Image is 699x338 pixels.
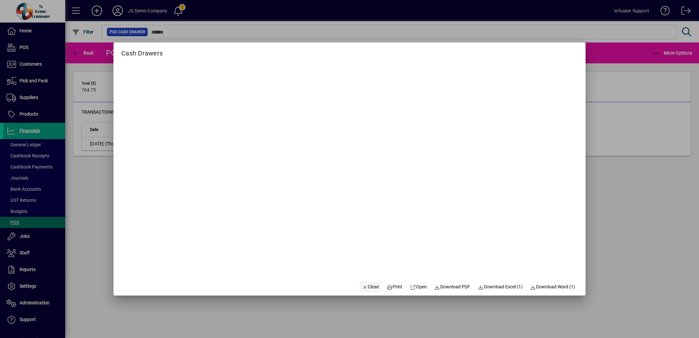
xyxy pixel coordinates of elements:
[387,283,402,290] span: Print
[408,281,429,293] a: Open
[435,283,470,290] span: Download PDF
[360,281,382,293] button: Close
[478,283,523,290] span: Download Excel (1)
[530,283,575,290] span: Download Word (1)
[113,42,171,58] h2: Cash Drawers
[475,281,525,293] button: Download Excel (1)
[362,283,379,290] span: Close
[410,283,427,290] span: Open
[432,281,473,293] a: Download PDF
[384,281,405,293] button: Print
[528,281,578,293] button: Download Word (1)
